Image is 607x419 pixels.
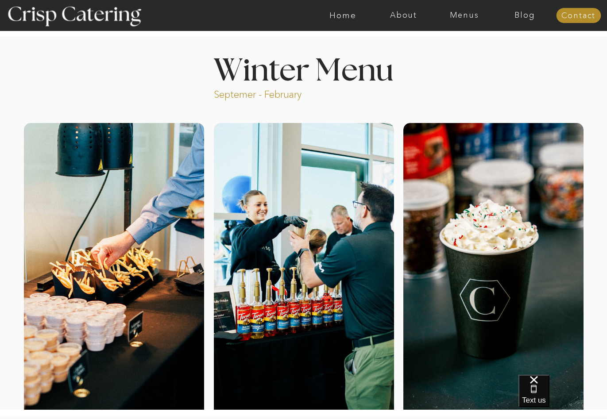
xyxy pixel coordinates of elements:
[434,11,495,20] a: Menus
[181,56,427,82] h1: Winter Menu
[495,11,555,20] a: Blog
[313,11,373,20] a: Home
[556,12,601,20] a: Contact
[373,11,434,20] a: About
[518,375,607,419] iframe: podium webchat widget bubble
[214,88,336,98] p: Septemer - February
